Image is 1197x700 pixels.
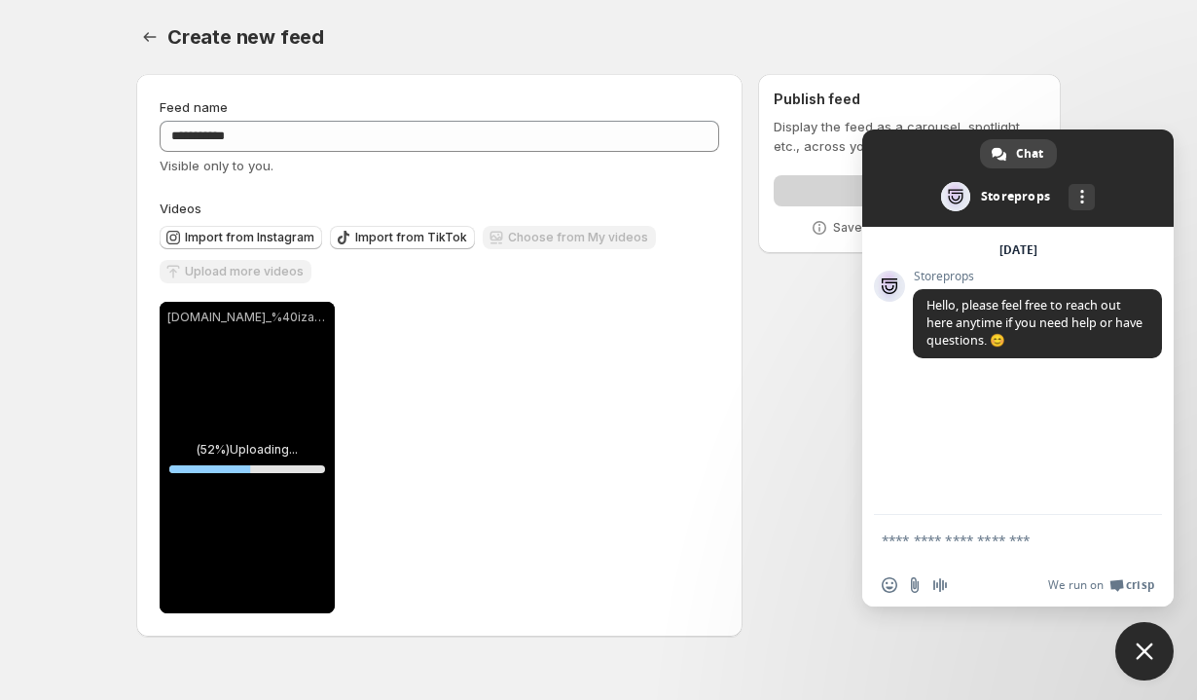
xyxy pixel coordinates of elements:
[833,220,1009,236] p: Save the feed once to publish.
[774,117,1045,156] p: Display the feed as a carousel, spotlight, etc., across your store.
[160,201,201,216] span: Videos
[999,244,1037,256] div: [DATE]
[1048,577,1154,593] a: We run onCrisp
[980,139,1057,168] div: Chat
[185,230,314,245] span: Import from Instagram
[882,532,1111,549] textarea: Compose your message...
[1048,577,1104,593] span: We run on
[160,99,228,115] span: Feed name
[160,158,273,173] span: Visible only to you.
[926,297,1143,349] span: Hello, please feel free to reach out here anytime if you need help or have questions. 😊
[330,226,475,249] button: Import from TikTok
[1069,184,1095,210] div: More channels
[136,23,163,51] button: Settings
[167,25,324,49] span: Create new feed
[160,226,322,249] button: Import from Instagram
[355,230,467,245] span: Import from TikTok
[167,310,327,325] p: [DOMAIN_NAME]_%40izabelacrismunhoz_1758288707.mov
[932,577,948,593] span: Audio message
[907,577,923,593] span: Send a file
[882,577,897,593] span: Insert an emoji
[1016,139,1043,168] span: Chat
[913,270,1162,283] span: Storeprops
[1126,577,1154,593] span: Crisp
[1115,622,1174,681] div: Close chat
[774,90,1045,109] h2: Publish feed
